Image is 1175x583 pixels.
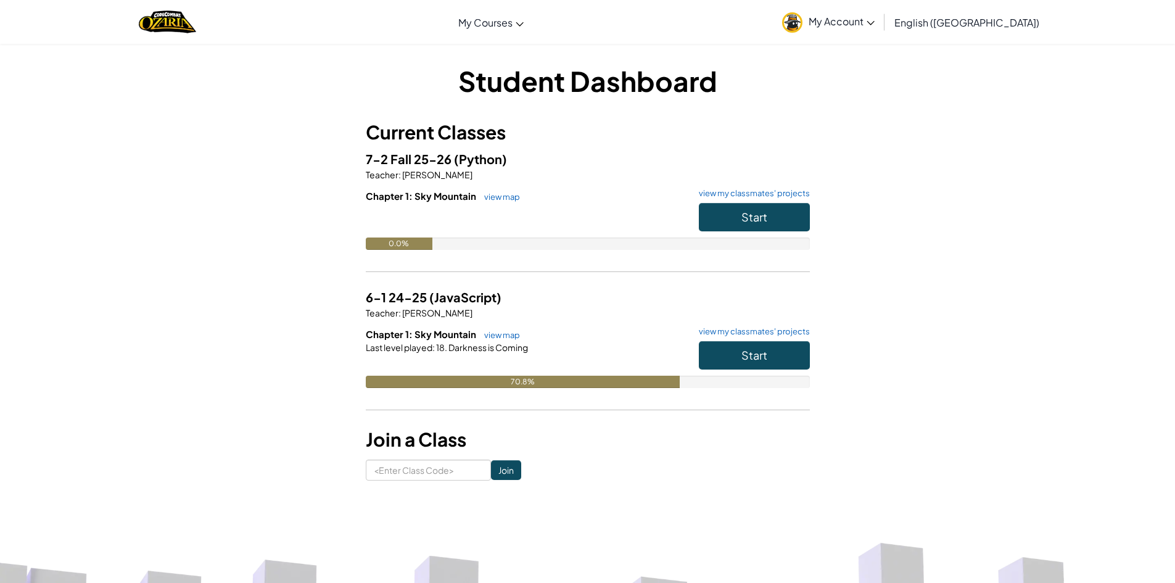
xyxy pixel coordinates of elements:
span: : [432,342,435,353]
img: Home [139,9,196,35]
span: My Courses [458,16,513,29]
span: : [398,169,401,180]
span: Chapter 1: Sky Mountain [366,190,478,202]
span: 18. [435,342,447,353]
a: view map [478,330,520,340]
span: 6-1 24-25 [366,289,429,305]
button: Start [699,203,810,231]
h3: Current Classes [366,118,810,146]
button: Start [699,341,810,370]
span: Start [741,348,767,362]
span: English ([GEOGRAPHIC_DATA]) [894,16,1039,29]
span: (JavaScript) [429,289,501,305]
h1: Student Dashboard [366,62,810,100]
span: Last level played [366,342,432,353]
span: Start [741,210,767,224]
a: view my classmates' projects [693,328,810,336]
img: avatar [782,12,802,33]
span: Teacher [366,307,398,318]
input: Join [491,460,521,480]
span: (Python) [454,151,507,167]
a: English ([GEOGRAPHIC_DATA]) [888,6,1045,39]
a: My Account [776,2,881,41]
div: 0.0% [366,238,432,250]
a: My Courses [452,6,530,39]
span: : [398,307,401,318]
a: Ozaria by CodeCombat logo [139,9,196,35]
input: <Enter Class Code> [366,460,491,481]
span: 7-2 Fall 25-26 [366,151,454,167]
h3: Join a Class [366,426,810,453]
div: 70.8% [366,376,680,388]
a: view map [478,192,520,202]
span: [PERSON_NAME] [401,169,472,180]
span: Darkness is Coming [447,342,528,353]
span: [PERSON_NAME] [401,307,472,318]
span: Chapter 1: Sky Mountain [366,328,478,340]
span: My Account [809,15,875,28]
span: Teacher [366,169,398,180]
a: view my classmates' projects [693,189,810,197]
